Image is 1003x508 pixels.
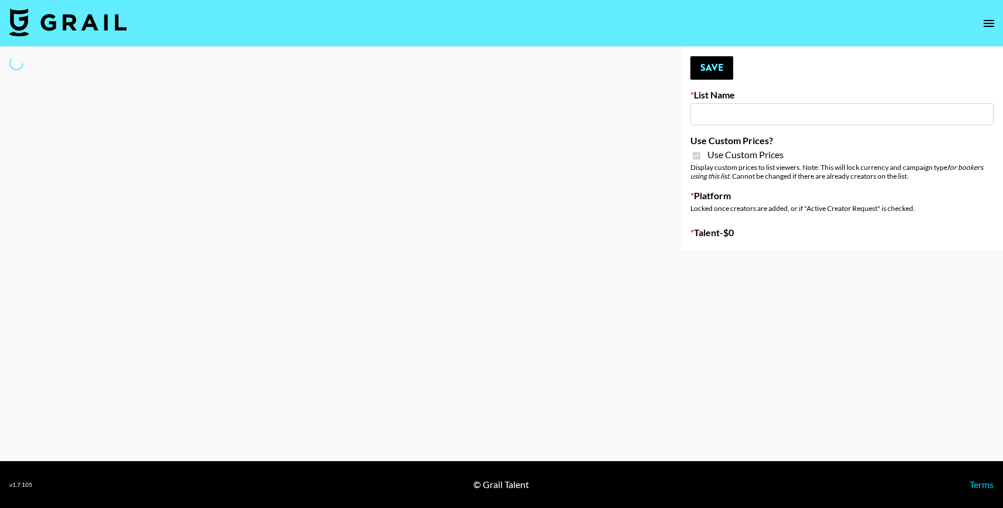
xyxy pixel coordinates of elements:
div: v 1.7.105 [9,481,32,489]
button: open drawer [977,12,1001,35]
a: Terms [970,479,994,490]
em: for bookers using this list [690,163,983,180]
label: Platform [690,190,994,202]
img: Grail Talent [9,8,127,36]
label: Talent - $ 0 [690,227,994,238]
label: Use Custom Prices? [690,135,994,146]
label: List Name [690,89,994,101]
div: Locked once creators are added, or if "Active Creator Request" is checked. [690,204,994,213]
div: © Grail Talent [473,479,529,490]
span: Use Custom Prices [707,149,784,161]
button: Save [690,56,733,80]
div: Display custom prices to list viewers. Note: This will lock currency and campaign type . Cannot b... [690,163,994,180]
